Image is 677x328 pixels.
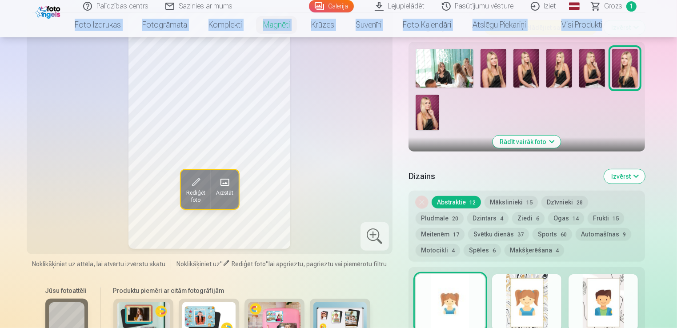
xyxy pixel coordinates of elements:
[613,216,619,222] span: 15
[452,248,455,254] span: 4
[36,4,63,19] img: /fa1
[266,260,268,268] span: "
[232,260,266,268] span: Rediģēt foto
[604,169,645,184] button: Izvērst
[452,216,458,222] span: 20
[210,170,238,209] button: Aizstāt
[573,216,579,222] span: 14
[32,260,165,268] span: Noklikšķiniet uz attēla, lai atvērtu izvērstu skatu
[300,12,345,37] a: Krūzes
[605,1,623,12] span: Grozs
[512,212,545,224] button: Ziedi6
[416,212,464,224] button: Pludmale20
[453,232,459,238] span: 17
[500,216,503,222] span: 4
[216,190,233,197] span: Aizstāt
[64,12,132,37] a: Foto izdrukas
[541,196,588,208] button: Dzīvnieki28
[556,248,559,254] span: 4
[467,212,509,224] button: Dzintars4
[576,228,631,240] button: Automašīnas9
[537,12,613,37] a: Visi produkti
[533,228,572,240] button: Sports60
[536,216,539,222] span: 6
[493,136,561,148] button: Rādīt vairāk foto
[110,286,374,295] h6: Produktu piemēri ar citām fotogrāfijām
[416,244,460,256] button: Motocikli4
[468,228,529,240] button: Svētku dienās37
[198,12,252,37] a: Komplekti
[464,244,501,256] button: Spēles6
[432,196,481,208] button: Abstraktie12
[220,260,223,268] span: "
[268,260,387,268] span: lai apgrieztu, pagrieztu vai piemērotu filtru
[409,170,597,183] h5: Dizains
[561,232,567,238] span: 60
[588,212,624,224] button: Frukti15
[252,12,300,37] a: Magnēti
[132,12,198,37] a: Fotogrāmata
[416,228,465,240] button: Meitenēm17
[186,190,205,204] span: Rediģēt foto
[626,1,637,12] span: 1
[469,200,476,206] span: 12
[577,200,583,206] span: 28
[485,196,538,208] button: Mākslinieki15
[517,232,524,238] span: 37
[180,170,210,209] button: Rediģēt foto
[493,248,496,254] span: 6
[345,12,392,37] a: Suvenīri
[392,12,462,37] a: Foto kalendāri
[176,260,220,268] span: Noklikšķiniet uz
[505,244,564,256] button: Makšķerēšana4
[623,232,626,238] span: 9
[45,286,88,295] h6: Jūsu fotoattēli
[462,12,537,37] a: Atslēgu piekariņi
[526,200,533,206] span: 15
[548,212,584,224] button: Ogas14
